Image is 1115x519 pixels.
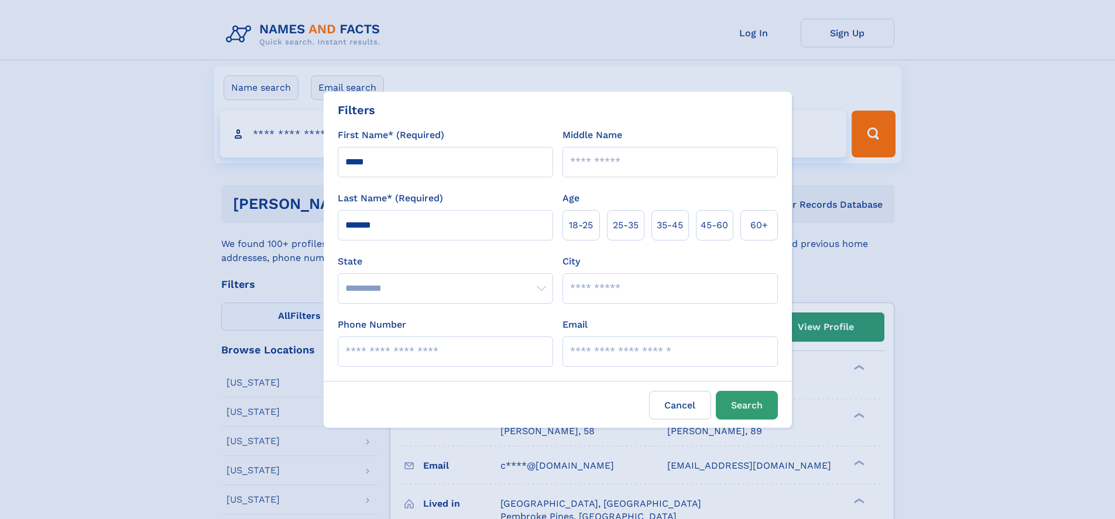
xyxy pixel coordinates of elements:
span: 18‑25 [569,218,593,232]
label: City [562,255,580,269]
label: Middle Name [562,128,622,142]
span: 45‑60 [701,218,728,232]
span: 35‑45 [657,218,683,232]
span: 25‑35 [613,218,639,232]
div: Filters [338,101,375,119]
label: Email [562,318,588,332]
button: Search [716,391,778,420]
label: State [338,255,553,269]
label: Phone Number [338,318,406,332]
label: Age [562,191,579,205]
label: First Name* (Required) [338,128,444,142]
label: Last Name* (Required) [338,191,443,205]
span: 60+ [750,218,768,232]
label: Cancel [649,391,711,420]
